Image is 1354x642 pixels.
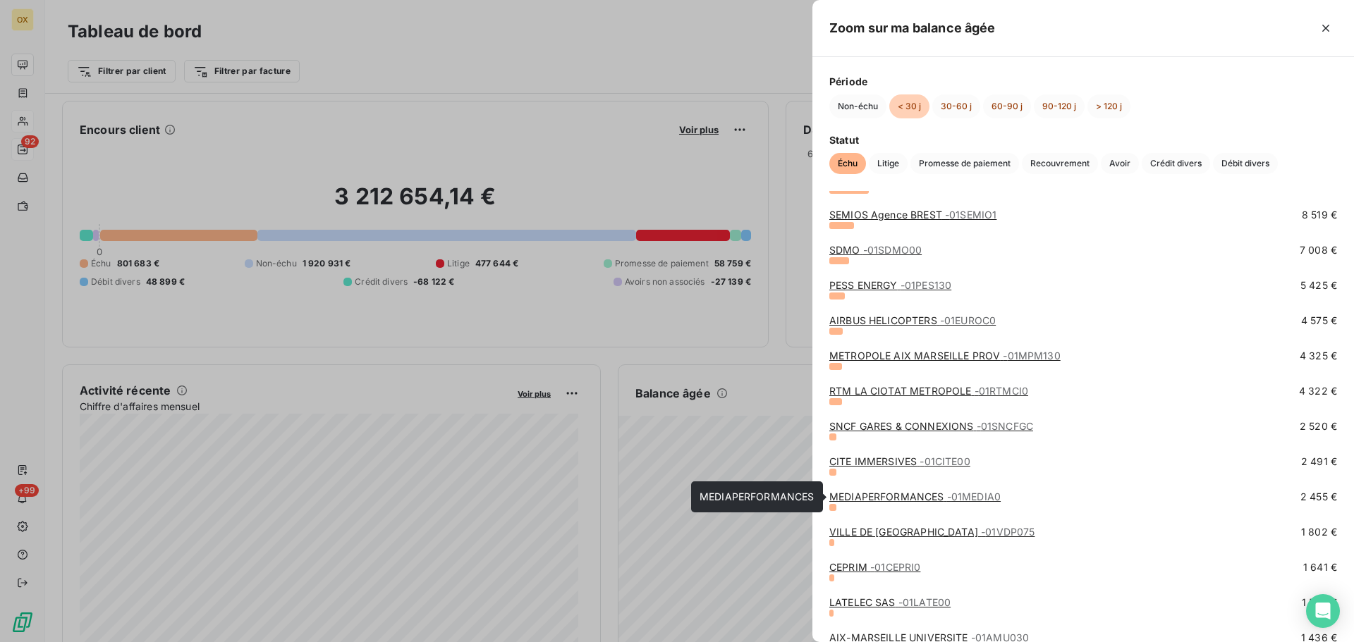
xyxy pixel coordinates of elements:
a: CITE IMMERSIVES [829,455,970,467]
span: - 01SEMIO1 [945,209,996,221]
span: - 01CEPRI0 [870,561,920,573]
button: 90-120 j [1034,94,1085,118]
span: - 01SNCFGC [977,420,1033,432]
a: RTM LA CIOTAT METROPOLE [829,385,1028,397]
span: - 01LATE00 [898,596,951,608]
button: Promesse de paiement [910,153,1019,174]
span: - 01MEDIA0 [947,490,1001,502]
button: > 120 j [1087,94,1130,118]
span: Statut [829,132,1337,147]
span: Période [829,74,1337,89]
span: 2 491 € [1301,455,1337,469]
button: Échu [829,153,866,174]
span: 4 575 € [1301,314,1337,328]
span: - 01SDMO00 [863,244,922,256]
button: Crédit divers [1142,153,1210,174]
a: SEMIOS Agence BREST [829,209,996,221]
button: 30-60 j [932,94,980,118]
button: Litige [869,153,908,174]
span: 4 322 € [1299,384,1337,398]
h5: Zoom sur ma balance âgée [829,18,996,38]
span: 1 641 € [1303,560,1337,574]
span: MEDIAPERFORMANCES [700,490,815,502]
a: MEDIAPERFORMANCES [829,490,1001,502]
span: 1 802 € [1301,525,1337,539]
button: Débit divers [1213,153,1278,174]
a: PESS ENERGY [829,279,951,291]
span: - 01CITE00 [920,455,970,467]
span: 2 520 € [1300,419,1337,433]
button: Non-échu [829,94,886,118]
span: 5 425 € [1300,278,1337,292]
span: 7 008 € [1300,243,1337,257]
span: - 01RTMCI0 [975,385,1028,397]
a: CEPRIM [829,561,920,573]
span: 1 562 € [1302,595,1337,610]
a: AIRBUS HELICOPTERS [829,314,996,326]
div: Open Intercom Messenger [1306,594,1340,628]
button: 60-90 j [983,94,1031,118]
span: - 01VDP075 [981,526,1035,538]
span: 4 325 € [1300,349,1337,363]
a: SNCF GARES & CONNEXIONS [829,420,1033,432]
a: VILLE DE [GEOGRAPHIC_DATA] [829,526,1035,538]
button: Recouvrement [1022,153,1098,174]
button: < 30 j [889,94,929,118]
span: 8 519 € [1302,208,1337,222]
span: - 01EUROC0 [940,314,996,326]
span: 2 455 € [1300,490,1337,504]
button: Avoir [1101,153,1139,174]
a: LATELEC SAS [829,596,951,608]
a: METROPOLE AIX MARSEILLE PROV [829,350,1061,362]
span: - 01MPM130 [1003,350,1060,362]
a: SDMO [829,244,922,256]
span: - 01PES130 [901,279,951,291]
